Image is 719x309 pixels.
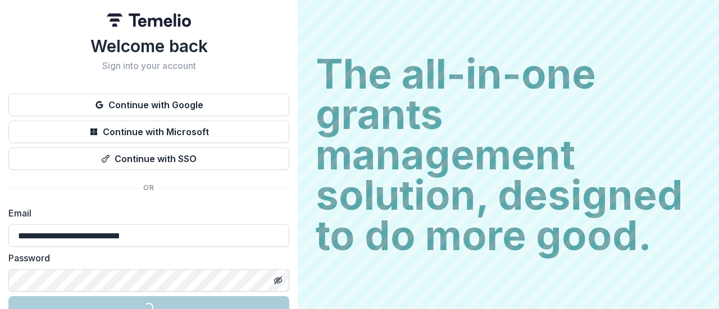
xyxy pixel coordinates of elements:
label: Email [8,206,283,220]
button: Toggle password visibility [269,271,287,289]
button: Continue with SSO [8,147,289,170]
label: Password [8,251,283,265]
h2: Sign into your account [8,61,289,71]
h1: Welcome back [8,36,289,56]
img: Temelio [107,13,191,27]
button: Continue with Google [8,94,289,116]
button: Continue with Microsoft [8,121,289,143]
